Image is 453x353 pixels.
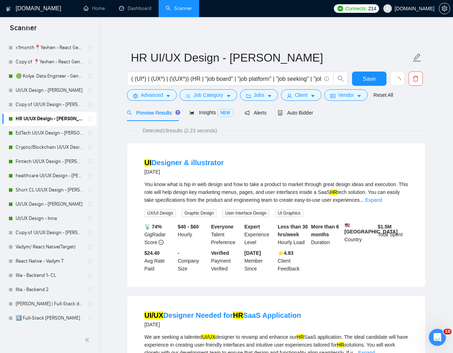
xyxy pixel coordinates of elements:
[87,173,93,179] span: holder
[144,250,160,256] b: $24.40
[376,223,410,246] div: Total Spent
[144,159,224,167] a: UIDesigner & illustrator
[16,69,83,83] a: 🟢 Kolya. Data Engineer - General
[378,224,391,230] b: $ 1.5M
[85,336,92,343] span: double-left
[337,342,344,348] mark: HR
[245,110,267,116] span: Alerts
[16,283,83,297] a: Illia - Backend 2
[338,91,354,99] span: Vendor
[334,75,347,82] span: search
[131,49,411,67] input: Scanner name...
[202,334,215,340] mark: UI/UX
[359,197,364,203] span: ...
[144,180,408,204] div: You know what is hip in web design and how to take a product to market through great design ideas...
[4,23,42,38] span: Scanner
[16,55,83,69] a: Copy of 📍Yevhen - React General - СL
[368,5,376,12] span: 214
[287,93,292,99] span: user
[6,3,11,15] img: logo
[295,91,308,99] span: Client
[275,209,303,217] span: UI Graphics
[211,250,229,256] b: Verified
[311,224,339,237] b: More than 6 months
[16,254,83,268] a: React Native - Vadym T
[143,223,176,246] div: GigRadar Score
[278,110,283,115] span: robot
[357,93,362,99] span: caret-down
[84,5,105,11] a: homeHome
[87,159,93,164] span: holder
[87,59,93,65] span: holder
[193,91,223,99] span: Job Category
[127,110,178,116] span: Preview Results
[211,224,234,230] b: Everyone
[16,140,83,154] a: Crypto/Blockchain UI/UX Design - [PERSON_NAME]
[352,72,387,86] button: Save
[190,110,233,115] span: Insights
[178,250,180,256] b: -
[175,109,181,116] div: Tooltip anchor
[87,73,93,79] span: holder
[324,89,368,101] button: idcardVendorcaret-down
[278,250,293,256] b: ⭐️ 4.83
[267,93,272,99] span: caret-down
[16,126,83,140] a: EdTech UI/UX Design - [PERSON_NAME]
[87,102,93,107] span: holder
[138,127,222,135] span: Detected 19 results (2.23 seconds)
[87,301,93,307] span: holder
[87,230,93,236] span: holder
[16,112,83,126] a: HR UI/UX Design - [PERSON_NAME]
[385,6,390,11] span: user
[363,74,375,83] span: Save
[144,311,163,319] mark: UI/UX
[159,240,164,245] span: info-circle
[133,93,138,99] span: setting
[180,89,237,101] button: barsJob Categorycaret-down
[190,110,194,115] span: area-chart
[16,154,83,169] a: Fintech UI/UX Design - [PERSON_NAME]
[337,6,343,11] img: upwork-logo.png
[87,187,93,193] span: holder
[278,110,313,116] span: Auto Bidder
[240,89,278,101] button: folderJobscaret-down
[345,223,398,235] b: [GEOGRAPHIC_DATA]
[87,315,93,321] span: holder
[178,224,199,230] b: $40 - $60
[16,83,83,98] a: UI/UX Design - [PERSON_NAME]
[281,89,321,101] button: userClientcaret-down
[373,91,393,99] a: Reset All
[324,77,329,81] span: info-circle
[409,75,422,82] span: delete
[439,6,450,11] span: setting
[186,93,191,99] span: bars
[276,223,310,246] div: Hourly Load
[244,224,260,230] b: Expert
[16,297,83,311] a: [PERSON_NAME] | Full-Stack dev
[87,116,93,122] span: holder
[226,93,231,99] span: caret-down
[131,74,321,83] input: Search Freelance Jobs...
[243,223,276,246] div: Experience Level
[119,5,151,11] a: dashboardDashboard
[297,334,304,340] mark: HR
[87,130,93,136] span: holder
[144,320,301,329] div: [DATE]
[16,226,83,240] a: Copy of UI/UX Design - [PERSON_NAME]
[218,109,233,117] span: NEW
[330,93,335,99] span: idcard
[87,216,93,221] span: holder
[16,197,83,211] a: UI/UX Design - [PERSON_NAME]
[87,144,93,150] span: holder
[144,168,224,176] div: [DATE]
[330,189,337,195] mark: HR
[345,223,350,228] img: 🇺🇸
[233,311,243,319] mark: HR
[310,223,343,246] div: Duration
[394,77,401,83] span: loading
[144,224,162,230] b: 📡 74%
[16,98,83,112] a: Copy of UI/UX Design - [PERSON_NAME]
[334,72,348,86] button: search
[310,93,315,99] span: caret-down
[87,258,93,264] span: holder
